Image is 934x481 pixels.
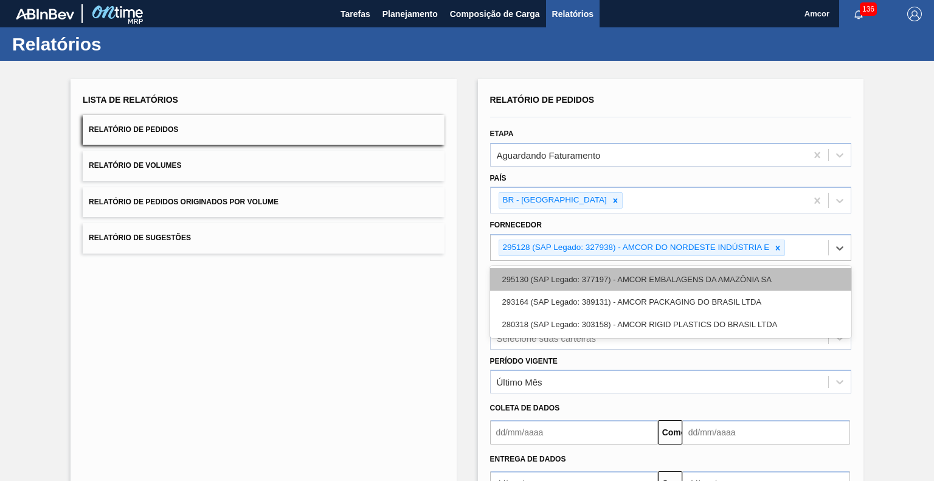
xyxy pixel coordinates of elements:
[502,320,778,329] font: 280318 (SAP Legado: 303158) - AMCOR RIGID PLASTICS DO BRASIL LTDA
[450,9,540,19] font: Composição de Carga
[83,187,444,217] button: Relatório de Pedidos Originados por Volume
[83,95,178,105] font: Lista de Relatórios
[862,5,874,13] font: 136
[490,455,566,463] font: Entrega de dados
[490,404,560,412] font: Coleta de dados
[682,420,850,445] input: dd/mm/aaaa
[490,420,658,445] input: dd/mm/aaaa
[341,9,370,19] font: Tarefas
[89,125,178,134] font: Relatório de Pedidos
[12,34,102,54] font: Relatórios
[503,243,770,252] font: 295128 (SAP Legado: 327938) - AMCOR DO NORDESTE INDÚSTRIA E
[497,150,601,160] font: Aguardando Faturamento
[490,95,595,105] font: Relatório de Pedidos
[804,9,829,18] font: Amcor
[490,174,507,182] font: País
[839,5,878,22] button: Notificações
[552,9,593,19] font: Relatórios
[490,130,514,138] font: Etapa
[662,427,691,437] font: Comeu
[490,221,542,229] font: Fornecedor
[490,357,558,365] font: Período Vigente
[502,275,772,284] font: 295130 (SAP Legado: 377197) - AMCOR EMBALAGENS DA AMAZÔNIA SA
[89,162,181,170] font: Relatório de Volumes
[16,9,74,19] img: TNhmsLtSVTkK8tSr43FrP2fwEKptu5GPRR3wAAAABJRU5ErkJggg==
[83,115,444,145] button: Relatório de Pedidos
[89,234,191,243] font: Relatório de Sugestões
[83,223,444,253] button: Relatório de Sugestões
[503,195,607,204] font: BR - [GEOGRAPHIC_DATA]
[907,7,922,21] img: Sair
[497,377,542,387] font: Último Mês
[658,420,682,445] button: Comeu
[83,151,444,181] button: Relatório de Volumes
[382,9,438,19] font: Planejamento
[502,297,762,306] font: 293164 (SAP Legado: 389131) - AMCOR PACKAGING DO BRASIL LTDA
[89,198,278,206] font: Relatório de Pedidos Originados por Volume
